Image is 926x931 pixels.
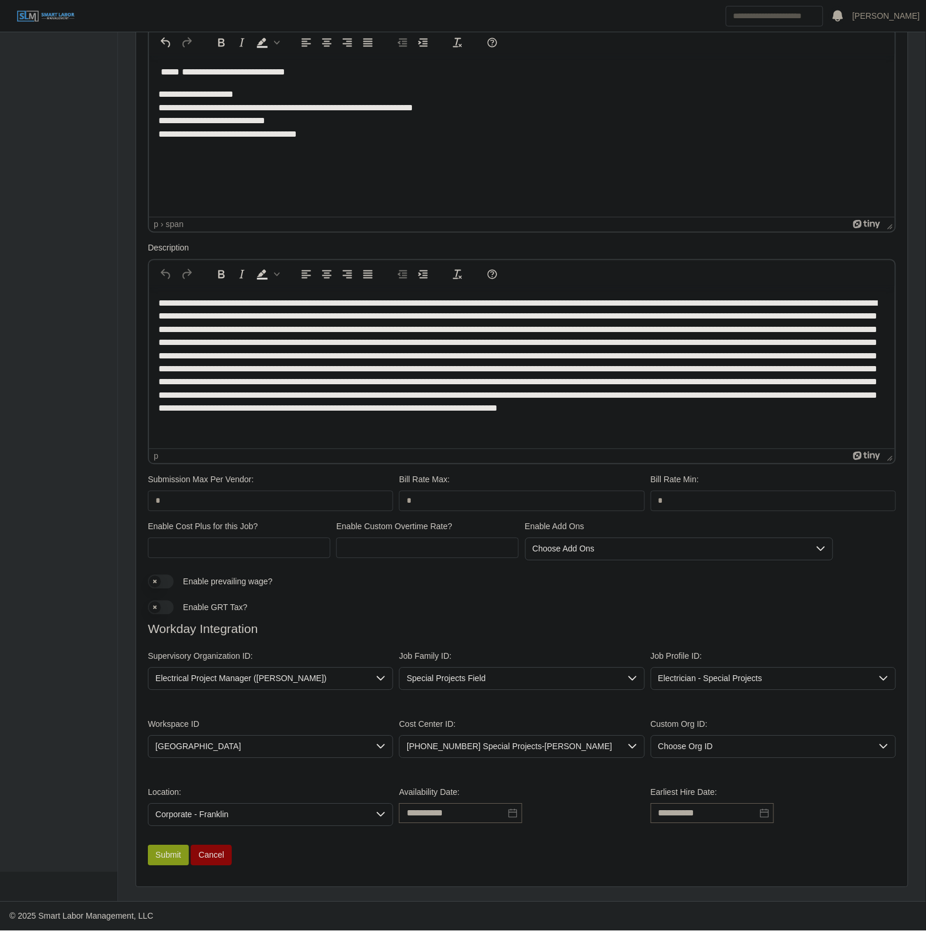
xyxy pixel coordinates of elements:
[651,719,708,731] label: Custom Org ID:
[448,266,468,283] button: Clear formatting
[148,845,189,866] button: Submit
[161,220,164,229] div: ›
[156,266,176,283] button: Undo
[154,452,158,461] div: p
[448,35,468,51] button: Clear formatting
[165,220,183,229] div: span
[393,266,413,283] button: Decrease indent
[651,668,872,690] span: Electrician - Special Projects
[525,521,584,533] label: Enable Add Ons
[358,266,378,283] button: Justify
[651,651,702,663] label: Job Profile ID:
[400,668,620,690] span: Special Projects Field
[726,6,823,26] input: Search
[232,266,252,283] button: Italic
[156,35,176,51] button: Undo
[148,575,174,589] button: Enable prevailing wage?
[148,668,369,690] span: Electrical Project Manager (Christopher Tracy)
[16,10,75,23] img: SLM Logo
[526,539,809,560] div: Choose Add Ons
[183,577,273,587] span: Enable prevailing wage?
[482,266,502,283] button: Help
[148,719,200,731] label: Workspace ID
[482,35,502,51] button: Help
[853,452,883,461] a: Powered by Tiny
[337,266,357,283] button: Align right
[232,35,252,51] button: Italic
[177,35,197,51] button: Redo
[399,474,450,486] label: Bill Rate Max:
[399,719,455,731] label: Cost Center ID:
[148,804,369,826] span: Corporate - Franklin
[9,912,153,921] span: © 2025 Smart Labor Management, LLC
[399,787,459,799] label: Availability Date:
[148,787,181,799] label: Location:
[183,603,248,612] span: Enable GRT Tax?
[413,35,433,51] button: Increase indent
[211,35,231,51] button: Bold
[149,288,895,449] iframe: Rich Text Area
[211,266,231,283] button: Bold
[148,622,896,637] h4: Workday Integration
[148,601,174,615] button: Enable GRT Tax?
[148,474,254,486] label: Submission Max Per Vendor:
[296,266,316,283] button: Align left
[651,736,872,758] span: Choose Org ID
[191,845,232,866] a: Cancel
[651,474,699,486] label: Bill Rate Min:
[154,220,158,229] div: p
[148,242,189,255] label: Description
[399,651,451,663] label: Job Family ID:
[336,521,452,533] label: Enable Custom Overtime Rate?
[148,651,253,663] label: Supervisory Organization ID:
[358,35,378,51] button: Justify
[883,218,895,232] div: Press the Up and Down arrow keys to resize the editor.
[853,10,920,22] a: [PERSON_NAME]
[651,787,718,799] label: Earliest Hire Date:
[149,56,895,217] iframe: Rich Text Area
[317,266,337,283] button: Align center
[177,266,197,283] button: Redo
[296,35,316,51] button: Align left
[148,521,258,533] label: Enable Cost Plus for this Job?
[252,35,282,51] div: Background color Black
[883,449,895,463] div: Press the Up and Down arrow keys to resize the editor.
[252,266,282,283] div: Background color Black
[337,35,357,51] button: Align right
[413,266,433,283] button: Increase indent
[148,736,369,758] span: Franklin Field
[393,35,413,51] button: Decrease indent
[853,220,883,229] a: Powered by Tiny
[317,35,337,51] button: Align center
[400,736,620,758] span: 01-40-01-05 Special Projects-Franklin Elec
